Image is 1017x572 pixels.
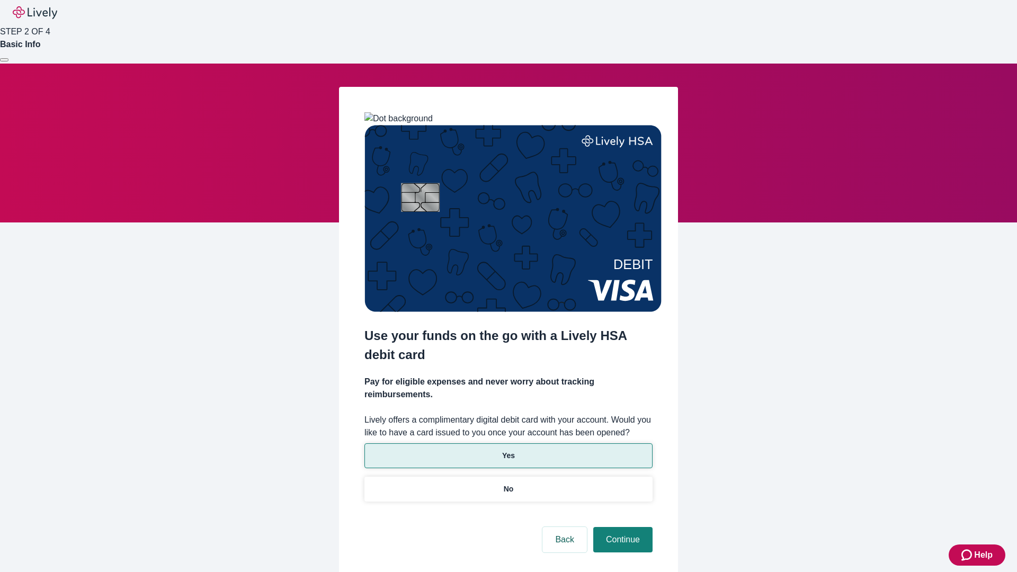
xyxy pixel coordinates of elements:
[961,549,974,561] svg: Zendesk support icon
[949,544,1005,566] button: Zendesk support iconHelp
[364,477,653,502] button: No
[364,376,653,401] h4: Pay for eligible expenses and never worry about tracking reimbursements.
[504,484,514,495] p: No
[13,6,57,19] img: Lively
[502,450,515,461] p: Yes
[974,549,993,561] span: Help
[364,125,662,312] img: Debit card
[364,112,433,125] img: Dot background
[364,414,653,439] label: Lively offers a complimentary digital debit card with your account. Would you like to have a card...
[364,443,653,468] button: Yes
[542,527,587,552] button: Back
[364,326,653,364] h2: Use your funds on the go with a Lively HSA debit card
[593,527,653,552] button: Continue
